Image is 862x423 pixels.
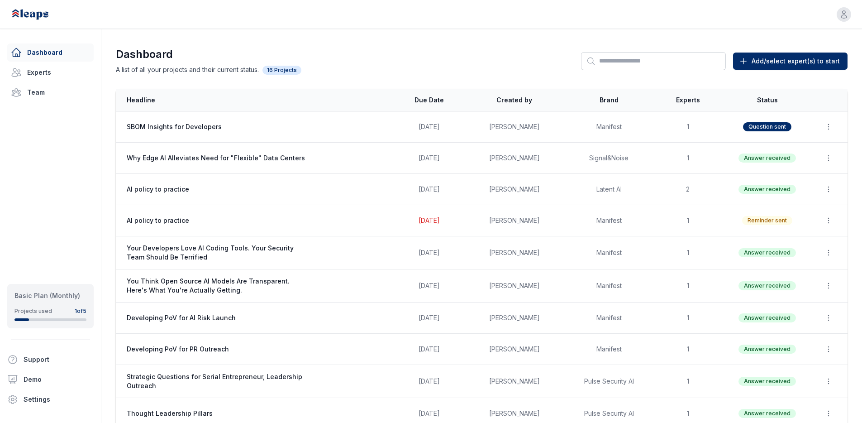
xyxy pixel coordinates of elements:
span: Answer received [738,345,796,354]
span: Answer received [738,281,796,290]
td: Manifest [562,205,656,236]
td: 1 [657,365,720,398]
td: [PERSON_NAME] [467,334,562,365]
td: 1 [657,143,720,174]
a: Dashboard [7,43,94,62]
td: 1 [657,236,720,269]
td: Manifest [562,334,656,365]
td: [PERSON_NAME] [467,303,562,334]
img: Leaps [11,5,69,24]
a: Demo [4,370,97,389]
span: [DATE] [419,249,440,256]
td: 1 [657,205,720,236]
span: SBOM Insights for Developers [127,122,308,131]
td: [PERSON_NAME] [467,365,562,398]
span: Reminder sent [742,216,792,225]
td: Manifest [562,269,656,303]
td: [PERSON_NAME] [467,111,562,143]
td: Manifest [562,111,656,143]
th: Brand [562,89,656,111]
a: Team [7,83,94,101]
span: [DATE] [419,154,440,162]
button: Add/select expert(s) to start [733,53,848,70]
td: 1 [657,303,720,334]
td: [PERSON_NAME] [467,143,562,174]
td: 1 [657,269,720,303]
td: 1 [657,111,720,143]
span: AI policy to practice [127,185,308,194]
span: Why Edge AI Alleviates Need for "Flexible" Data Centers [127,154,308,163]
td: Manifest [562,303,656,334]
span: Thought Leadership Pillars [127,409,308,418]
td: Pulse Security AI [562,365,656,398]
span: 16 Projects [262,66,301,75]
span: Answer received [738,313,796,322]
span: [DATE] [419,185,440,193]
th: Due Date [391,89,467,111]
th: Headline [116,89,391,111]
td: [PERSON_NAME] [467,174,562,205]
td: Manifest [562,236,656,269]
span: Answer received [738,248,796,257]
td: 2 [657,174,720,205]
td: [PERSON_NAME] [467,269,562,303]
span: Answer received [738,409,796,418]
span: AI policy to practice [127,216,308,225]
th: Experts [657,89,720,111]
span: Strategic Questions for Serial Entrepreneur, Leadership Outreach [127,372,308,390]
th: Status [719,89,815,111]
span: [DATE] [419,123,440,130]
td: 1 [657,334,720,365]
td: [PERSON_NAME] [467,205,562,236]
h1: Dashboard [116,47,552,62]
div: Basic Plan (Monthly) [14,291,86,300]
span: [DATE] [419,282,440,289]
button: Support [4,351,90,369]
a: Settings [4,390,97,409]
span: Question sent [743,122,791,131]
span: [DATE] [419,409,440,417]
span: Answer received [738,377,796,386]
td: Latent AI [562,174,656,205]
span: Developing PoV for AI Risk Launch [127,313,308,322]
span: [DATE] [419,216,440,224]
span: You Think Open Source AI Models Are Transparent. Here's What You're Actually Getting. [127,277,308,295]
span: Add/select expert(s) to start [752,57,840,66]
td: Signal&Noise [562,143,656,174]
span: Answer received [738,185,796,194]
th: Created by [467,89,562,111]
span: Your Developers Love AI Coding Tools. Your Security Team Should Be Terrified [127,244,308,262]
div: Projects used [14,308,52,315]
p: A list of all your projects and their current status. [116,65,552,75]
span: [DATE] [419,345,440,353]
span: Answer received [738,154,796,163]
td: [PERSON_NAME] [467,236,562,269]
span: Developing PoV for PR Outreach [127,345,308,354]
span: [DATE] [419,314,440,322]
div: 1 of 5 [75,308,86,315]
a: Experts [7,63,94,82]
span: [DATE] [419,377,440,385]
